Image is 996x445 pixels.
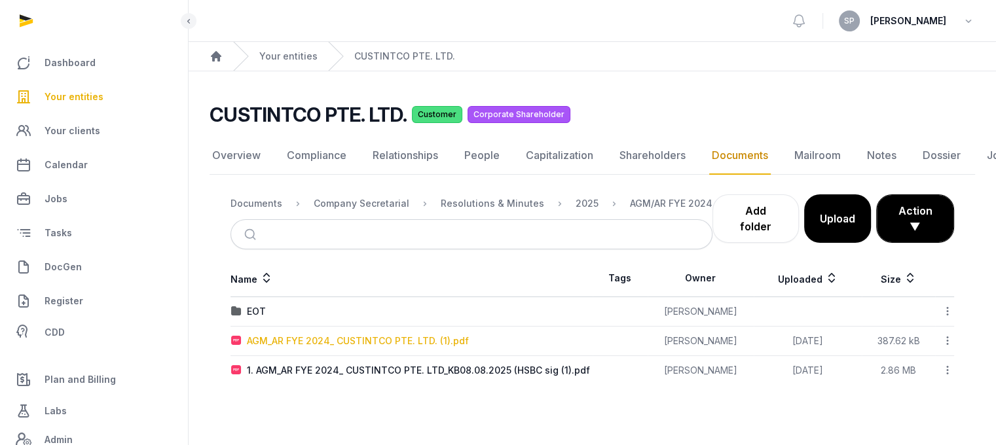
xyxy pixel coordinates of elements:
[648,297,754,327] td: [PERSON_NAME]
[247,305,266,318] div: EOT
[441,197,544,210] div: Resolutions & Minutes
[284,137,349,175] a: Compliance
[462,137,502,175] a: People
[10,364,177,395] a: Plan and Billing
[45,191,67,207] span: Jobs
[877,195,953,242] button: Action ▼
[354,50,455,63] a: CUSTINTCO PTE. LTD.
[617,137,688,175] a: Shareholders
[920,137,963,175] a: Dossier
[189,42,996,71] nav: Breadcrumb
[259,50,318,63] a: Your entities
[45,325,65,340] span: CDD
[709,137,771,175] a: Documents
[468,106,570,123] span: Corporate Shareholder
[10,395,177,427] a: Labs
[45,293,83,309] span: Register
[231,365,242,376] img: pdf.svg
[210,137,263,175] a: Overview
[45,89,103,105] span: Your entities
[231,306,242,317] img: folder.svg
[648,356,754,385] td: [PERSON_NAME]
[10,285,177,317] a: Register
[862,260,935,297] th: Size
[247,364,590,377] div: 1. AGM_AR FYE 2024_ CUSTINTCO PTE. LTD_KB08.08.2025 (HSBC sig (1).pdf
[523,137,596,175] a: Capitalization
[45,55,96,71] span: Dashboard
[45,259,82,275] span: DocGen
[593,260,648,297] th: Tags
[576,197,599,210] div: 2025
[45,157,88,173] span: Calendar
[839,10,860,31] button: SP
[236,220,267,249] button: Submit
[792,335,823,346] span: [DATE]
[10,115,177,147] a: Your clients
[10,149,177,181] a: Calendar
[648,260,754,297] th: Owner
[231,260,593,297] th: Name
[10,319,177,346] a: CDD
[10,251,177,283] a: DocGen
[314,197,409,210] div: Company Secretarial
[231,197,282,210] div: Documents
[10,81,177,113] a: Your entities
[247,334,469,347] div: AGM_AR FYE 2024_ CUSTINTCO PTE. LTD. (1).pdf
[10,183,177,215] a: Jobs
[10,47,177,79] a: Dashboard
[45,372,116,387] span: Plan and Billing
[844,17,855,25] span: SP
[231,188,712,219] nav: Breadcrumb
[862,356,935,385] td: 2.86 MB
[10,217,177,249] a: Tasks
[370,137,441,175] a: Relationships
[45,403,67,419] span: Labs
[712,194,799,243] a: Add folder
[792,365,823,376] span: [DATE]
[864,137,899,175] a: Notes
[630,197,712,210] div: AGM/AR FYE 2024
[210,137,975,175] nav: Tabs
[45,123,100,139] span: Your clients
[862,327,935,356] td: 387.62 kB
[870,13,946,29] span: [PERSON_NAME]
[754,260,862,297] th: Uploaded
[804,194,871,243] button: Upload
[210,103,407,126] h2: CUSTINTCO PTE. LTD.
[45,225,72,241] span: Tasks
[648,327,754,356] td: [PERSON_NAME]
[412,106,462,123] span: Customer
[231,336,242,346] img: pdf.svg
[792,137,843,175] a: Mailroom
